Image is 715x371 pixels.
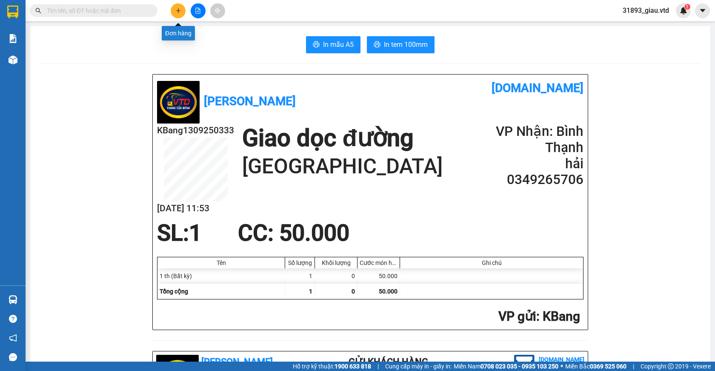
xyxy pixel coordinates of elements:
[157,124,234,138] h2: KBang1309250333
[201,357,273,367] b: [PERSON_NAME]
[35,8,41,14] span: search
[565,362,626,371] span: Miền Bắc
[379,288,398,295] span: 50.000
[492,81,583,95] b: [DOMAIN_NAME]
[9,295,17,304] img: warehouse-icon
[374,41,380,49] span: printer
[175,8,181,14] span: plus
[481,172,583,188] h2: 0349265706
[680,7,687,14] img: icon-new-feature
[9,315,17,323] span: question-circle
[684,4,690,10] sup: 1
[293,362,371,371] span: Hỗ trợ kỹ thuật:
[9,353,17,361] span: message
[157,201,234,216] h2: [DATE] 11:53
[384,39,428,50] span: In tem 100mm
[539,356,584,363] b: [DOMAIN_NAME]
[335,363,371,370] strong: 1900 633 818
[367,36,435,53] button: printerIn tem 100mm
[616,5,676,16] span: 31893_giau.vtd
[162,26,195,40] div: Đơn hàng
[668,363,674,369] span: copyright
[81,49,205,64] span: [GEOGRAPHIC_DATA]
[590,363,626,370] strong: 0369 525 060
[81,28,205,40] div: 0349265706
[481,124,583,156] h2: VP Nhận: Bình Thạnh
[481,156,583,172] h2: hải
[189,220,202,246] span: 1
[378,362,379,371] span: |
[171,3,186,18] button: plus
[633,362,634,371] span: |
[285,268,315,284] div: 1
[695,3,710,18] button: caret-down
[323,39,354,50] span: In mẫu A5
[157,81,200,124] img: logo.jpg
[233,220,355,246] div: CC : 50.000
[287,259,312,266] div: Số lượng
[81,8,102,17] span: Nhận:
[9,34,17,43] img: solution-icon
[699,7,706,14] span: caret-down
[204,94,296,108] b: [PERSON_NAME]
[242,153,443,180] h1: [GEOGRAPHIC_DATA]
[309,288,312,295] span: 1
[313,41,320,49] span: printer
[306,36,360,53] button: printerIn mẫu A5
[385,362,452,371] span: Cung cấp máy in - giấy in:
[210,3,225,18] button: aim
[242,124,443,153] h1: Giao dọc đường
[9,334,17,342] span: notification
[81,17,205,28] div: hải
[191,3,206,18] button: file-add
[81,7,205,17] div: Bình Thạnh
[686,4,689,10] span: 1
[81,40,94,49] span: DĐ:
[349,357,428,367] b: Gửi khách hàng
[360,259,398,266] div: Cước món hàng
[7,7,75,17] div: KBang
[357,268,400,284] div: 50.000
[47,6,147,15] input: Tìm tên, số ĐT hoặc mã đơn
[7,8,20,17] span: Gửi:
[402,259,581,266] div: Ghi chú
[157,308,580,325] h2: : KBang
[195,8,201,14] span: file-add
[157,220,189,246] span: SL:
[7,6,18,18] img: logo-vxr
[315,268,357,284] div: 0
[480,363,558,370] strong: 0708 023 035 - 0935 103 250
[317,259,355,266] div: Khối lượng
[157,268,285,284] div: 1 th (Bất kỳ)
[498,309,536,324] span: VP gửi
[9,55,17,64] img: warehouse-icon
[160,259,283,266] div: Tên
[352,288,355,295] span: 0
[561,365,563,368] span: ⚪️
[454,362,558,371] span: Miền Nam
[160,288,188,295] span: Tổng cộng
[214,8,220,14] span: aim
